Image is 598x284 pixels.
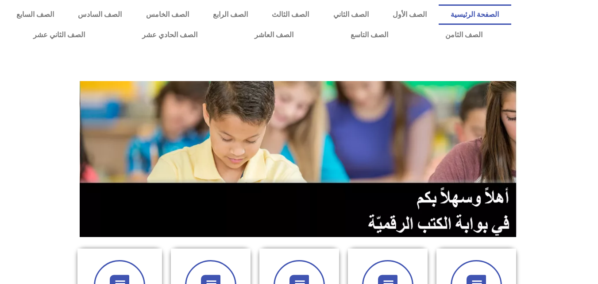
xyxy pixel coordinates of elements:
[321,4,381,25] a: الصف الثاني
[381,4,439,25] a: الصف الأول
[226,25,322,45] a: الصف العاشر
[439,4,511,25] a: الصفحة الرئيسية
[66,4,134,25] a: الصف السادس
[134,4,201,25] a: الصف الخامس
[4,25,113,45] a: الصف الثاني عشر
[113,25,226,45] a: الصف الحادي عشر
[4,4,66,25] a: الصف السابع
[260,4,321,25] a: الصف الثالث
[201,4,260,25] a: الصف الرابع
[417,25,511,45] a: الصف الثامن
[322,25,417,45] a: الصف التاسع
